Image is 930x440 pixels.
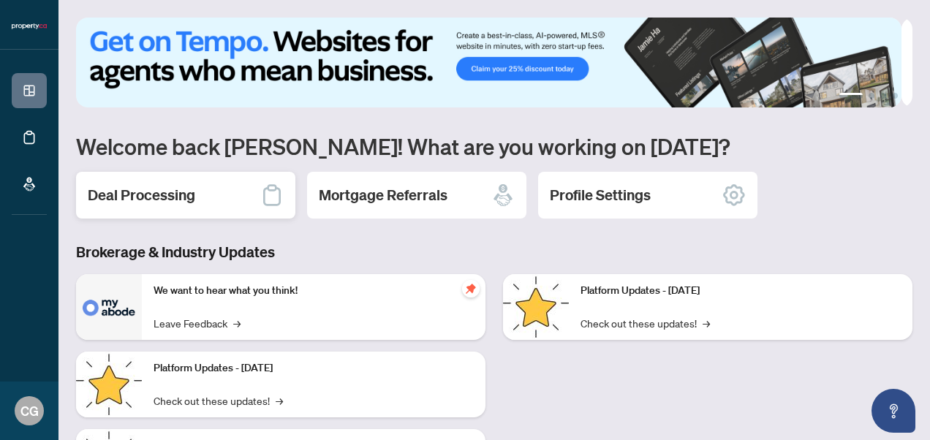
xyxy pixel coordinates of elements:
[839,93,863,99] button: 1
[550,185,651,205] h2: Profile Settings
[581,315,710,331] a: Check out these updates!→
[703,315,710,331] span: →
[154,360,474,376] p: Platform Updates - [DATE]
[503,274,569,340] img: Platform Updates - June 23, 2025
[892,93,898,99] button: 4
[154,315,241,331] a: Leave Feedback→
[76,274,142,340] img: We want to hear what you think!
[76,352,142,417] img: Platform Updates - September 16, 2025
[154,392,283,409] a: Check out these updates!→
[581,283,901,299] p: Platform Updates - [DATE]
[319,185,447,205] h2: Mortgage Referrals
[233,315,241,331] span: →
[76,132,912,160] h1: Welcome back [PERSON_NAME]! What are you working on [DATE]?
[462,280,480,297] span: pushpin
[154,283,474,299] p: We want to hear what you think!
[869,93,874,99] button: 2
[880,93,886,99] button: 3
[20,401,39,421] span: CG
[76,18,901,107] img: Slide 0
[76,242,912,262] h3: Brokerage & Industry Updates
[872,389,915,433] button: Open asap
[88,185,195,205] h2: Deal Processing
[12,22,47,31] img: logo
[276,392,283,409] span: →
